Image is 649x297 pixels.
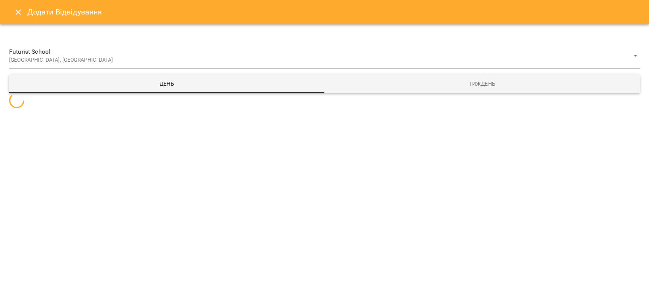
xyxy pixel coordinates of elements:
span: День [14,79,320,88]
div: Futurist School[GEOGRAPHIC_DATA], [GEOGRAPHIC_DATA] [9,43,640,69]
h6: Додати Відвідування [27,6,102,18]
span: Futurist School [9,47,631,56]
button: Close [9,3,27,21]
p: [GEOGRAPHIC_DATA], [GEOGRAPHIC_DATA] [9,56,631,64]
span: Тиждень [329,79,636,88]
